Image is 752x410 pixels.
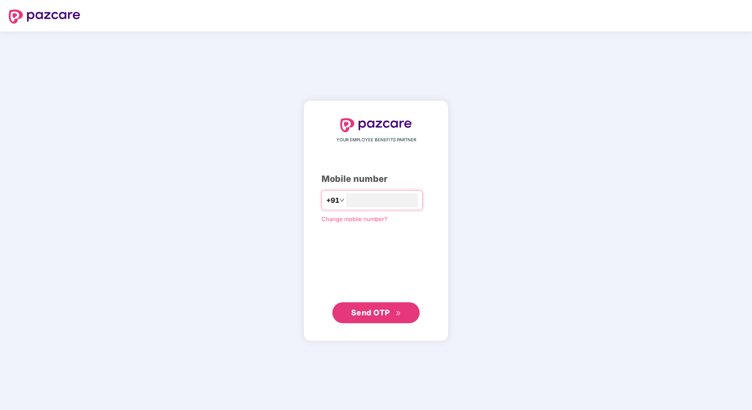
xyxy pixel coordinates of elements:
[321,215,387,222] a: Change mobile number?
[326,195,339,206] span: +91
[351,308,390,317] span: Send OTP
[339,198,345,203] span: down
[340,118,412,132] img: logo
[336,137,416,143] span: YOUR EMPLOYEE BENEFITS PARTNER
[9,10,80,24] img: logo
[321,172,431,186] div: Mobile number
[396,311,401,316] span: double-right
[332,302,420,323] button: Send OTPdouble-right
